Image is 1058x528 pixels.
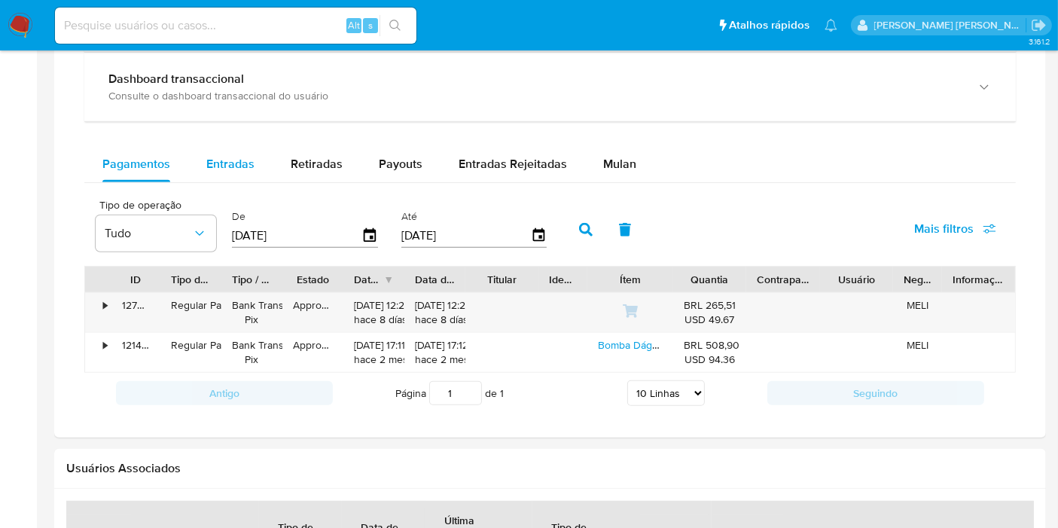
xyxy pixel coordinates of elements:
[874,18,1026,32] p: leticia.merlin@mercadolivre.com
[348,18,360,32] span: Alt
[66,461,1034,476] h2: Usuários Associados
[55,16,416,35] input: Pesquise usuários ou casos...
[1031,17,1047,33] a: Sair
[368,18,373,32] span: s
[825,19,837,32] a: Notificações
[1029,35,1050,47] span: 3.161.2
[380,15,410,36] button: search-icon
[729,17,810,33] span: Atalhos rápidos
